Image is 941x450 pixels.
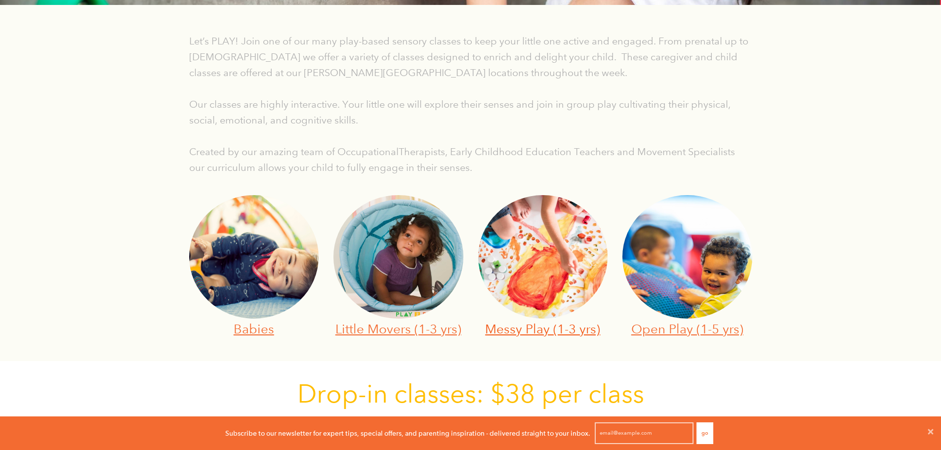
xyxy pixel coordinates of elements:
a: Babies [234,321,274,336]
input: email@example.com [595,422,694,444]
a: Messy Play (1-3 yrs) [485,321,600,336]
a: Open Play (1-5 yrs) [631,321,743,336]
span: Open Play [333,414,454,445]
p: Created by our amazing team of OccupationalTherapists, Early Childhood Education Teachers and Mov... [189,144,752,175]
span: Drop [297,378,358,409]
a: Little Movers (1-3 yrs) [335,321,461,336]
span: -in classes: $38 per class [358,378,644,409]
button: Go [696,422,713,444]
p: Let’s PLAY! Join one of our many play-based sensory classes to keep your little one active and en... [189,33,752,81]
p: Our classes are highly interactive. Your little one will explore their senses and join in group p... [189,96,752,128]
p: Subscribe to our newsletter for expert tips, special offers, and parenting inspiration - delivere... [225,428,590,439]
span: $25 per class [454,414,608,445]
